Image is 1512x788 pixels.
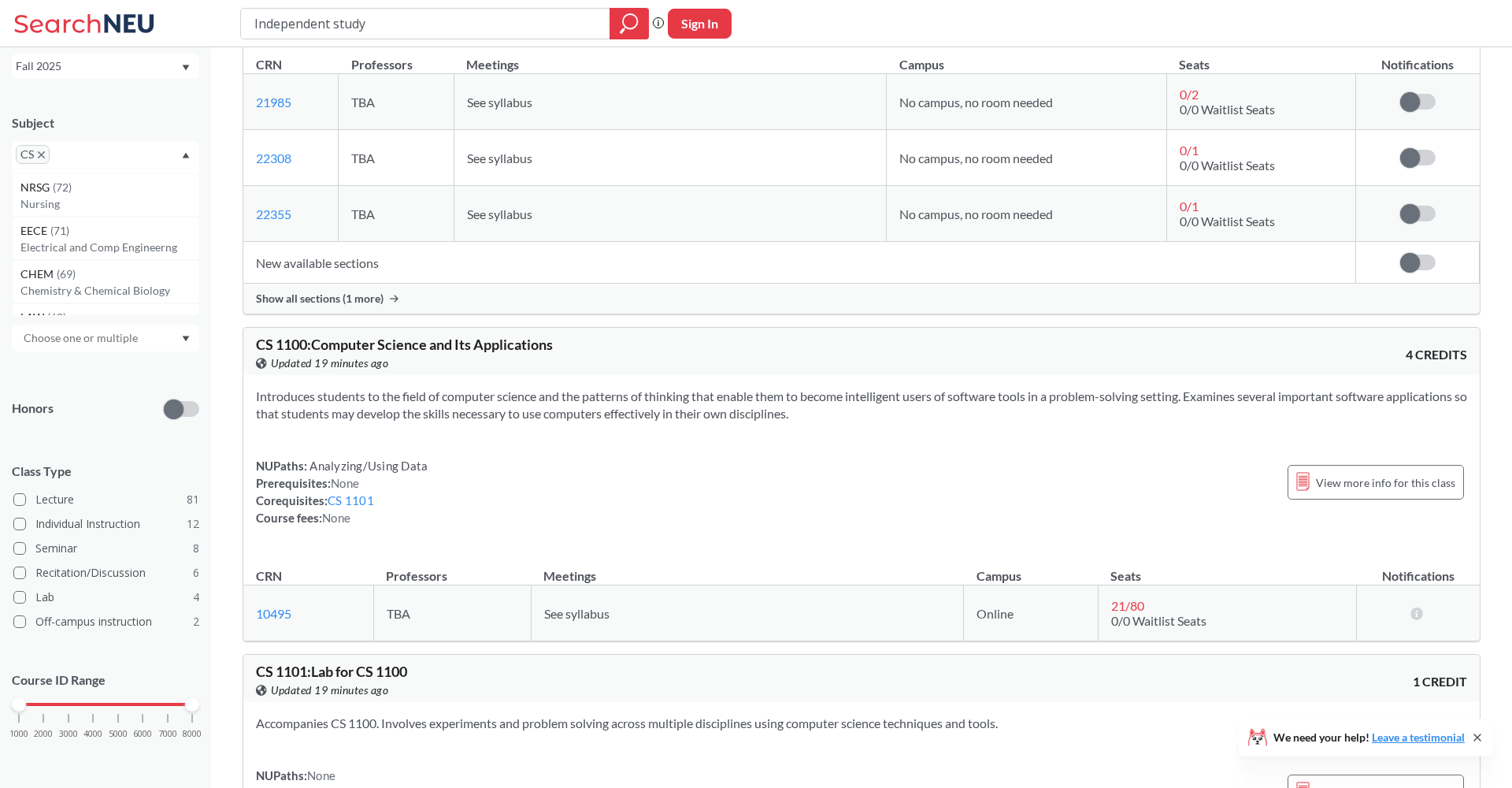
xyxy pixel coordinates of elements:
[158,730,177,738] span: 7000
[256,95,291,110] a: 21985
[256,56,282,73] div: CRN
[339,40,454,74] th: Professors
[12,141,199,173] div: CSX to remove pillDropdown arrowNRSG(72)NursingEECE(71)Electrical and Comp EngineerngCHEM(69)Chem...
[187,515,199,533] span: 12
[620,13,639,35] svg: magnifying glass
[328,493,374,507] a: CS 1101
[243,284,1480,314] div: Show all sections (1 more)
[57,267,76,281] span: ( 69 )
[307,768,335,782] span: None
[256,606,291,621] a: 10495
[182,152,190,158] svg: Dropdown arrow
[12,114,199,132] div: Subject
[467,151,532,165] span: See syllabus
[467,206,532,221] span: See syllabus
[1111,598,1144,613] span: 21 / 80
[34,730,53,738] span: 2000
[182,65,190,71] svg: Dropdown arrow
[182,336,190,342] svg: Dropdown arrow
[256,457,428,526] div: NUPaths: Prerequisites: Corequisites: Course fees:
[253,10,598,37] input: Class, professor, course number, "phrase"
[50,224,69,237] span: ( 71 )
[256,663,407,680] span: CS 1101 : Lab for CS 1100
[20,309,47,326] span: LAW
[256,292,384,306] span: Show all sections (1 more)
[1180,143,1199,158] span: 0 / 1
[53,180,72,194] span: ( 72 )
[887,130,1167,186] td: No campus, no room needed
[187,491,199,508] span: 81
[1098,552,1356,585] th: Seats
[668,9,732,39] button: Sign In
[193,589,199,606] span: 4
[1166,40,1355,74] th: Seats
[38,151,45,158] svg: X to remove pill
[1180,158,1275,173] span: 0/0 Waitlist Seats
[193,540,199,557] span: 8
[887,74,1167,130] td: No campus, no room needed
[13,514,199,534] label: Individual Instruction
[9,730,28,738] span: 1000
[20,179,53,196] span: NRSG
[271,355,388,372] span: Updated 19 minutes ago
[322,511,350,525] span: None
[373,552,531,585] th: Professors
[243,242,1356,284] td: New available sections
[964,585,1098,641] td: Online
[12,400,54,418] p: Honors
[59,730,78,738] span: 3000
[20,240,198,255] p: Electrical and Comp Engineerng
[1180,87,1199,102] span: 0 / 2
[16,58,180,75] div: Fall 2025
[964,552,1098,585] th: Campus
[256,206,291,221] a: 22355
[1180,199,1199,214] span: 0 / 1
[454,40,886,74] th: Meetings
[887,40,1167,74] th: Campus
[531,552,964,585] th: Meetings
[1273,732,1465,743] span: We need your help!
[13,538,199,559] label: Seminar
[256,388,1467,422] section: Introduces students to the field of computer science and the patterns of thinking that enable the...
[13,611,199,632] label: Off-campus instruction
[1413,673,1467,690] span: 1 CREDIT
[1111,613,1206,628] span: 0/0 Waitlist Seats
[467,95,532,110] span: See syllabus
[13,489,199,510] label: Lecture
[193,564,199,582] span: 6
[331,476,359,490] span: None
[256,715,1467,732] section: Accompanies CS 1100. Involves experiments and problem solving across multiple disciplines using c...
[1316,473,1455,492] span: View more info for this class
[1372,730,1465,744] a: Leave a testimonial
[610,8,649,39] div: magnifying glass
[83,730,102,738] span: 4000
[887,186,1167,242] td: No campus, no room needed
[339,186,454,242] td: TBA
[47,310,66,324] span: ( 68 )
[1356,40,1480,74] th: Notifications
[183,730,202,738] span: 8000
[256,151,291,165] a: 22308
[1406,346,1467,363] span: 4 CREDITS
[109,730,128,738] span: 5000
[12,54,199,79] div: Fall 2025Dropdown arrow
[339,74,454,130] td: TBA
[339,130,454,186] td: TBA
[13,587,199,608] label: Lab
[12,325,199,351] div: Dropdown arrow
[20,266,57,283] span: CHEM
[1180,102,1275,117] span: 0/0 Waitlist Seats
[12,463,199,480] span: Class Type
[256,336,553,353] span: CS 1100 : Computer Science and Its Applications
[20,283,198,299] p: Chemistry & Chemical Biology
[16,145,50,164] span: CSX to remove pill
[13,563,199,583] label: Recitation/Discussion
[1180,214,1275,229] span: 0/0 Waitlist Seats
[256,567,282,585] div: CRN
[544,606,610,621] span: See syllabus
[307,459,428,473] span: Analyzing/Using Data
[271,682,388,699] span: Updated 19 minutes ago
[1356,552,1480,585] th: Notifications
[373,585,531,641] td: TBA
[193,613,199,630] span: 2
